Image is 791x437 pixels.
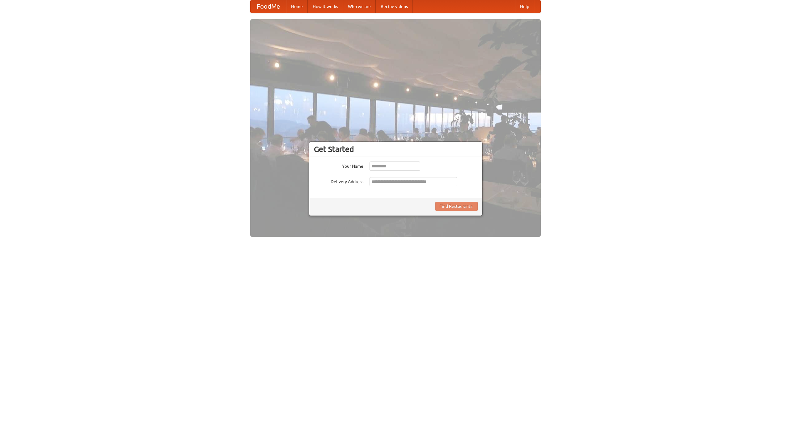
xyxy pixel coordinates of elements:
a: Who we are [343,0,376,13]
label: Your Name [314,162,363,169]
h3: Get Started [314,145,478,154]
a: Recipe videos [376,0,413,13]
a: Home [286,0,308,13]
label: Delivery Address [314,177,363,185]
button: Find Restaurants! [435,202,478,211]
a: Help [515,0,534,13]
a: How it works [308,0,343,13]
a: FoodMe [251,0,286,13]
